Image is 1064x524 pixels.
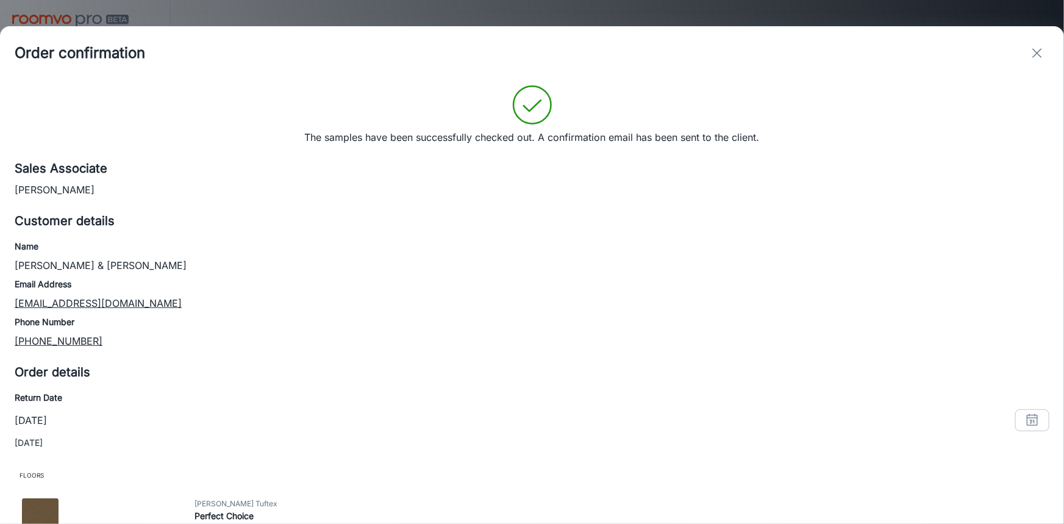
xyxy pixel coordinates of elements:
h5: Sales Associate [15,159,1049,178]
h4: Order confirmation [15,42,145,64]
p: The samples have been successfully checked out. A confirmation email has been sent to the client. [305,130,760,145]
p: [DATE] [15,436,1049,450]
h6: Phone Number [15,315,1049,329]
p: [PERSON_NAME] [15,182,1049,197]
a: [EMAIL_ADDRESS][DOMAIN_NAME] [15,297,182,309]
h5: Customer details [15,212,1049,230]
h5: Order details [15,363,1049,381]
h6: Name [15,240,1049,253]
a: [PHONE_NUMBER] [15,335,102,347]
button: exit [1025,41,1049,65]
h6: Perfect Choice [195,509,1052,523]
h6: Email Address [15,278,1049,291]
h6: Return Date [15,391,1049,404]
span: Floors [15,464,1049,486]
p: [DATE] [15,413,47,428]
span: [PERSON_NAME] Tuftex [195,498,1052,509]
p: [PERSON_NAME] & [PERSON_NAME] [15,258,1049,273]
